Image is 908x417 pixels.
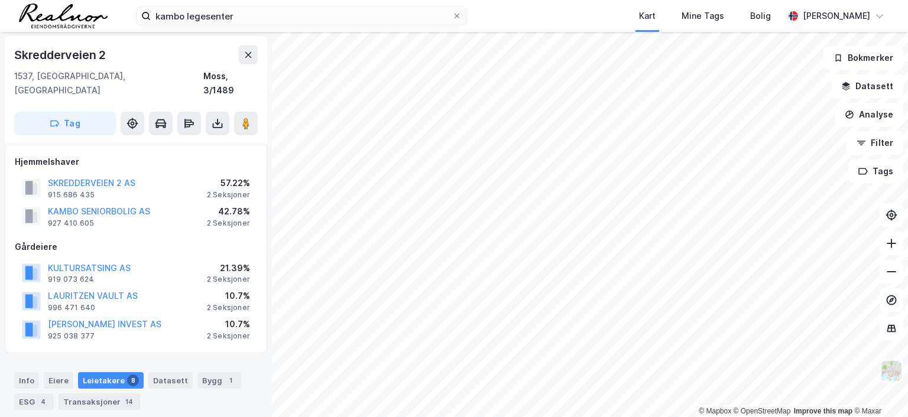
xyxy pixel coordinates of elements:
div: 919 073 624 [48,275,94,284]
div: Transaksjoner [59,393,140,410]
div: Gårdeiere [15,240,257,254]
button: Filter [847,131,903,155]
div: Bolig [750,9,771,23]
div: 8 [127,374,139,386]
div: 2 Seksjoner [207,219,250,228]
div: 915 686 435 [48,190,95,200]
a: OpenStreetMap [734,407,791,415]
div: Hjemmelshaver [15,155,257,169]
div: 21.39% [207,261,250,275]
div: 2 Seksjoner [207,275,250,284]
div: 2 Seksjoner [207,303,250,312]
button: Analyse [835,103,903,126]
div: 927 410 605 [48,219,94,228]
div: Info [14,372,39,389]
div: 1537, [GEOGRAPHIC_DATA], [GEOGRAPHIC_DATA] [14,69,203,97]
button: Tags [848,159,903,183]
div: Moss, 3/1489 [203,69,258,97]
div: 57.22% [207,176,250,190]
div: Kart [639,9,656,23]
div: 4 [37,396,49,408]
div: 10.7% [207,317,250,331]
div: Kontrollprogram for chat [849,360,908,417]
div: 925 038 377 [48,331,95,341]
div: ESG [14,393,54,410]
div: 1 [225,374,236,386]
button: Datasett [831,74,903,98]
div: 42.78% [207,204,250,219]
a: Improve this map [794,407,852,415]
div: 2 Seksjoner [207,190,250,200]
input: Søk på adresse, matrikkel, gårdeiere, leietakere eller personer [151,7,452,25]
img: realnor-logo.934646d98de889bb5806.png [19,4,108,28]
div: [PERSON_NAME] [803,9,870,23]
div: Bygg [197,372,241,389]
button: Tag [14,112,116,135]
a: Mapbox [699,407,731,415]
div: Mine Tags [682,9,724,23]
div: 2 Seksjoner [207,331,250,341]
div: 996 471 640 [48,303,95,312]
div: 14 [123,396,135,408]
div: Leietakere [78,372,144,389]
div: Eiere [44,372,73,389]
button: Bokmerker [823,46,903,70]
div: Datasett [148,372,193,389]
img: Z [880,360,903,382]
div: 10.7% [207,289,250,303]
iframe: Chat Widget [849,360,908,417]
div: Skredderveien 2 [14,45,108,64]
